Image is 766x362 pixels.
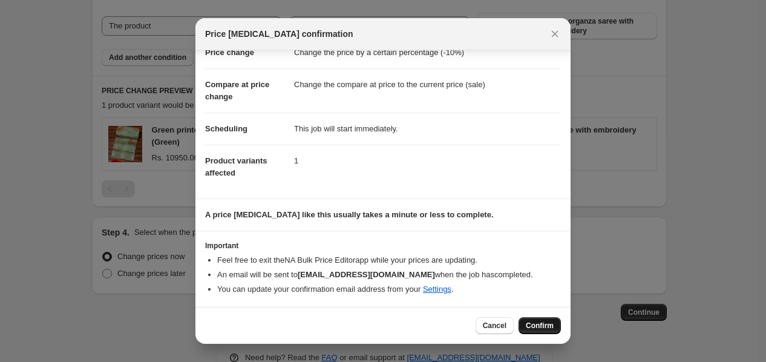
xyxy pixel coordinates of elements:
[546,25,563,42] button: Close
[205,80,269,101] span: Compare at price change
[205,156,267,177] span: Product variants affected
[526,321,554,331] span: Confirm
[205,241,561,251] h3: Important
[205,124,247,133] span: Scheduling
[483,321,506,331] span: Cancel
[476,317,514,334] button: Cancel
[217,254,561,266] li: Feel free to exit the NA Bulk Price Editor app while your prices are updating.
[294,113,561,145] dd: This job will start immediately.
[217,283,561,295] li: You can update your confirmation email address from your .
[294,37,561,68] dd: Change the price by a certain percentage (-10%)
[423,285,451,294] a: Settings
[298,270,435,279] b: [EMAIL_ADDRESS][DOMAIN_NAME]
[205,48,254,57] span: Price change
[205,28,353,40] span: Price [MEDICAL_DATA] confirmation
[294,145,561,177] dd: 1
[205,210,494,219] b: A price [MEDICAL_DATA] like this usually takes a minute or less to complete.
[217,269,561,281] li: An email will be sent to when the job has completed .
[294,68,561,100] dd: Change the compare at price to the current price (sale)
[519,317,561,334] button: Confirm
